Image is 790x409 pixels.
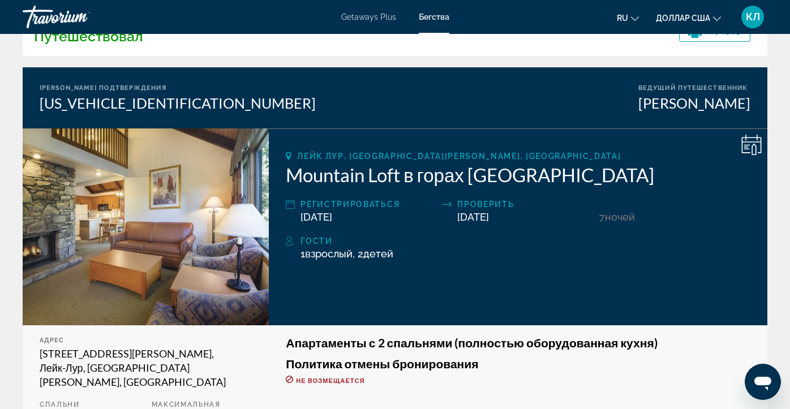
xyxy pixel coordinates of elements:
[679,21,750,42] button: Печать
[296,377,364,384] font: Не возмещается
[40,347,214,360] font: [STREET_ADDRESS][PERSON_NAME],
[40,84,166,92] font: [PERSON_NAME] подтверждения
[297,152,621,161] font: Лейк Лур, [GEOGRAPHIC_DATA][PERSON_NAME], [GEOGRAPHIC_DATA]
[745,364,781,400] iframe: Кнопка запуска окна обмена сообщениями
[457,200,514,209] font: Проверить
[738,5,767,29] button: Меню пользователя
[40,94,316,111] font: [US_VEHICLE_IDENTIFICATION_NUMBER]
[305,248,353,260] font: взрослый
[656,14,710,23] font: доллар США
[40,337,65,344] font: Адрес
[638,94,750,111] font: [PERSON_NAME]
[605,211,635,223] font: ночей
[286,335,657,350] font: Апартаменты с 2 спальнями (полностью оборудованная кухня)
[638,84,748,92] font: Ведущий путешественник
[23,2,136,32] a: Травориум
[353,248,363,260] font: , 2
[656,10,721,26] button: Изменить валюту
[40,401,80,408] font: Спальни
[34,28,143,45] font: Путешествовал
[457,211,489,223] font: [DATE]
[300,248,305,260] font: 1
[300,200,400,209] font: Регистрироваться
[599,211,605,223] font: 7
[300,236,332,246] font: Гости
[419,12,449,21] a: Бегства
[746,11,760,23] font: КЛ
[40,361,226,388] font: Лейк-Лур, [GEOGRAPHIC_DATA][PERSON_NAME], [GEOGRAPHIC_DATA]
[617,14,628,23] font: ru
[23,128,269,325] img: Mountain Loft в горах Фэрфилд
[363,248,393,260] font: детей
[286,356,478,371] font: Политика отмены бронирования
[286,163,654,186] font: Mountain Loft в горах [GEOGRAPHIC_DATA]
[617,10,639,26] button: Изменить язык
[341,12,396,21] a: Getaways Plus
[300,211,332,223] font: [DATE]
